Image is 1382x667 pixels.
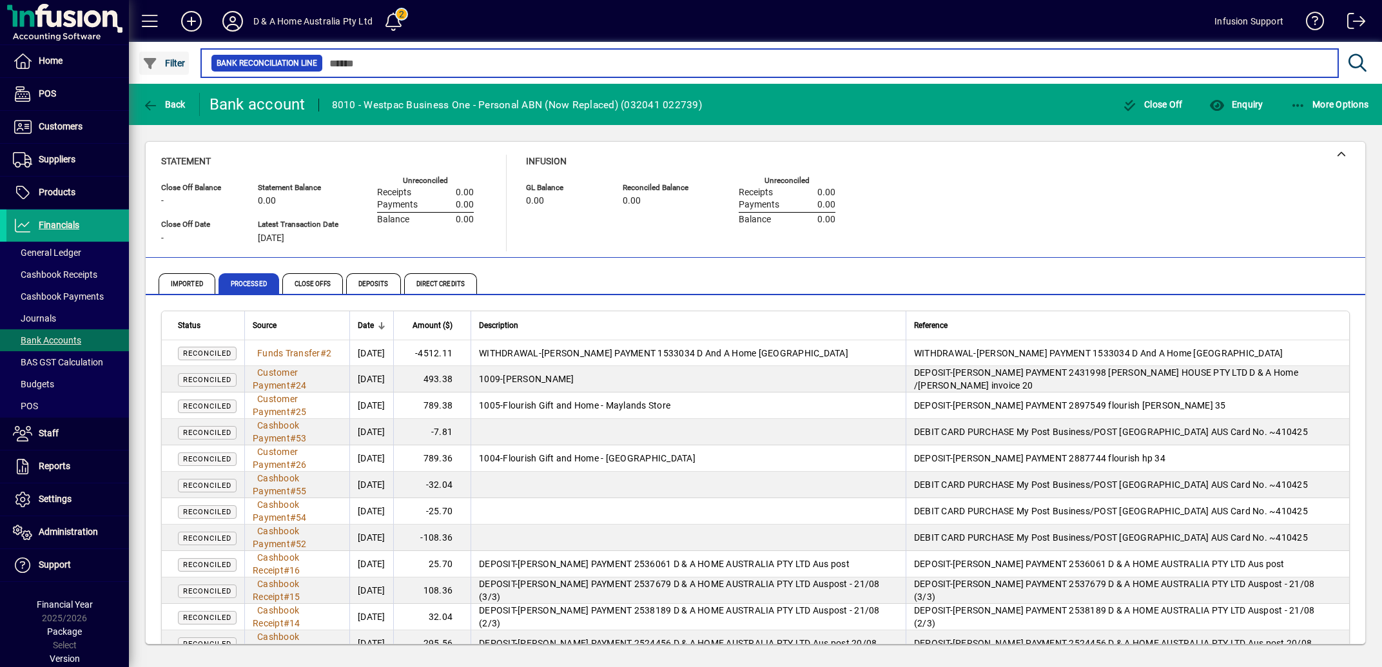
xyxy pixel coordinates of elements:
[39,187,75,197] span: Products
[39,494,72,504] span: Settings
[13,401,38,411] span: POS
[6,78,129,110] a: POS
[289,592,300,602] span: 15
[479,559,850,569] span: DEPOSIT-[PERSON_NAME] PAYMENT 2536061 D & A HOME AUSTRALIA PTY LTD Aus post
[171,10,212,33] button: Add
[289,618,300,628] span: 14
[526,196,544,206] span: 0.00
[623,184,700,192] span: Reconciled Balance
[253,420,299,443] span: Cashbook Payment
[183,561,231,569] span: Reconciled
[1214,11,1283,32] div: Infusion Support
[914,532,1308,543] span: DEBIT CARD PURCHASE My Post Business/POST [GEOGRAPHIC_DATA] AUS Card No. ~410425
[284,592,289,602] span: #
[13,269,97,280] span: Cashbook Receipts
[13,313,56,324] span: Journals
[217,57,317,70] span: Bank Reconciliation Line
[253,11,373,32] div: D & A Home Australia Pty Ltd
[349,551,393,577] td: [DATE]
[349,392,393,419] td: [DATE]
[404,273,477,294] span: Direct Credits
[253,499,299,523] span: Cashbook Payment
[161,184,238,192] span: Close Off Balance
[13,379,54,389] span: Budgets
[349,577,393,604] td: [DATE]
[258,220,338,229] span: Latest Transaction Date
[183,376,231,384] span: Reconciled
[161,233,164,244] span: -
[6,45,129,77] a: Home
[183,455,231,463] span: Reconciled
[258,184,338,192] span: Statement Balance
[253,552,299,575] span: Cashbook Receipt
[393,392,471,419] td: 789.38
[253,473,299,496] span: Cashbook Payment
[377,188,411,198] span: Receipts
[479,453,500,463] span: 1004
[393,340,471,366] td: -4512.11
[456,215,474,225] span: 0.00
[50,653,80,664] span: Version
[253,394,298,417] span: Customer Payment
[914,318,948,333] span: Reference
[914,638,1312,648] span: DEPOSIT-[PERSON_NAME] PAYMENT 2524456 D & A HOME AUSTRALIA PTY LTD Aus post 20/08
[39,559,71,570] span: Support
[456,188,474,198] span: 0.00
[161,196,164,206] span: -
[253,471,311,498] a: Cashbook Payment#55
[296,539,307,549] span: 52
[377,215,409,225] span: Balance
[257,348,320,358] span: Funds Transfer
[6,450,129,483] a: Reports
[914,605,1315,628] span: DEPOSIT-[PERSON_NAME] PAYMENT 2538189 D & A HOME AUSTRALIA PTY LTD Auspost - 21/08 (2/3)
[290,380,296,391] span: #
[1338,3,1366,44] a: Logout
[183,614,231,622] span: Reconciled
[39,527,98,537] span: Administration
[349,445,393,472] td: [DATE]
[209,94,306,115] div: Bank account
[253,630,305,657] a: Cashbook Receipt
[1209,99,1263,110] span: Enquiry
[6,418,129,450] a: Staff
[393,577,471,604] td: 108.36
[253,550,305,577] a: Cashbook Receipt#16
[159,273,215,294] span: Imported
[914,453,1165,463] span: DEPOSIT-[PERSON_NAME] PAYMENT 2887744 flourish hp 34
[6,329,129,351] a: Bank Accounts
[39,121,83,131] span: Customers
[914,479,1308,490] span: DEBIT CARD PURCHASE My Post Business/POST [GEOGRAPHIC_DATA] AUS Card No. ~410425
[817,215,835,225] span: 0.00
[13,247,81,258] span: General Ledger
[183,508,231,516] span: Reconciled
[393,630,471,657] td: 295.56
[6,395,129,417] a: POS
[393,366,471,392] td: 493.38
[212,10,253,33] button: Profile
[1296,3,1325,44] a: Knowledge Base
[413,318,453,333] span: Amount ($)
[914,348,1283,358] span: WITHDRAWAL-[PERSON_NAME] PAYMENT 1533034 D And A Home [GEOGRAPHIC_DATA]
[39,461,70,471] span: Reports
[479,605,880,628] span: DEPOSIT-[PERSON_NAME] PAYMENT 2538189 D & A HOME AUSTRALIA PTY LTD Auspost - 21/08 (2/3)
[296,380,307,391] span: 24
[253,498,311,525] a: Cashbook Payment#54
[142,99,186,110] span: Back
[479,318,518,333] span: Description
[253,524,311,551] a: Cashbook Payment#52
[739,215,771,225] span: Balance
[219,273,279,294] span: Processed
[296,459,307,470] span: 26
[402,318,464,333] div: Amount ($)
[253,526,299,549] span: Cashbook Payment
[500,453,503,463] span: -
[377,200,418,210] span: Payments
[393,551,471,577] td: 25.70
[479,348,848,358] span: WITHDRAWAL-[PERSON_NAME] PAYMENT 1533034 D And A Home [GEOGRAPHIC_DATA]
[1290,99,1369,110] span: More Options
[183,481,231,490] span: Reconciled
[349,366,393,392] td: [DATE]
[183,429,231,437] span: Reconciled
[253,318,277,333] span: Source
[6,285,129,307] a: Cashbook Payments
